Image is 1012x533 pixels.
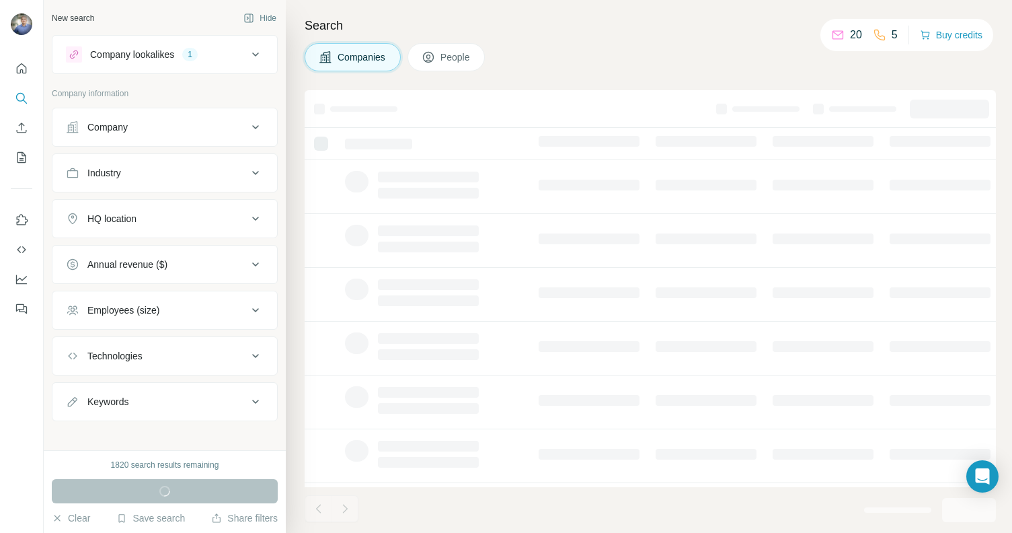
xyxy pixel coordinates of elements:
[966,460,999,493] div: Open Intercom Messenger
[211,511,278,525] button: Share filters
[11,208,32,232] button: Use Surfe on LinkedIn
[52,340,277,372] button: Technologies
[52,203,277,235] button: HQ location
[87,212,137,225] div: HQ location
[11,57,32,81] button: Quick start
[87,166,121,180] div: Industry
[52,386,277,418] button: Keywords
[87,304,159,317] div: Employees (size)
[90,48,174,61] div: Company lookalikes
[338,50,387,64] span: Companies
[52,157,277,189] button: Industry
[87,258,167,271] div: Annual revenue ($)
[182,48,198,61] div: 1
[52,294,277,326] button: Employees (size)
[11,238,32,262] button: Use Surfe API
[87,395,128,408] div: Keywords
[920,26,982,44] button: Buy credits
[11,297,32,321] button: Feedback
[11,13,32,35] img: Avatar
[52,12,94,24] div: New search
[305,16,996,35] h4: Search
[11,86,32,110] button: Search
[111,459,219,471] div: 1820 search results remaining
[52,87,278,100] p: Company information
[116,511,185,525] button: Save search
[52,38,277,71] button: Company lookalikes1
[11,145,32,170] button: My lists
[850,27,862,43] p: 20
[234,8,286,28] button: Hide
[52,248,277,281] button: Annual revenue ($)
[11,116,32,140] button: Enrich CSV
[87,349,143,363] div: Technologies
[11,267,32,291] button: Dashboard
[440,50,471,64] span: People
[892,27,898,43] p: 5
[87,120,128,134] div: Company
[52,111,277,143] button: Company
[52,511,90,525] button: Clear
